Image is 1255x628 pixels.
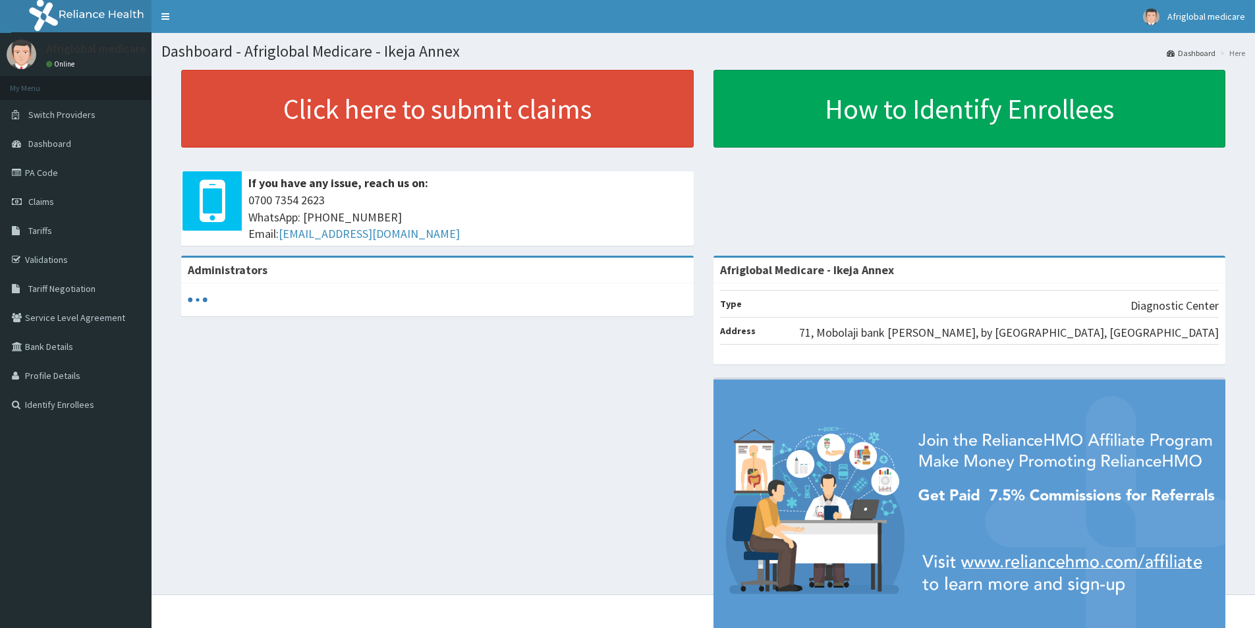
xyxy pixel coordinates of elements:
[28,109,96,121] span: Switch Providers
[7,40,36,69] img: User Image
[1167,11,1245,22] span: Afriglobal medicare
[181,70,694,148] a: Click here to submit claims
[720,298,742,310] b: Type
[46,43,146,55] p: Afriglobal medicare
[1167,47,1215,59] a: Dashboard
[188,262,267,277] b: Administrators
[720,325,756,337] b: Address
[161,43,1245,60] h1: Dashboard - Afriglobal Medicare - Ikeja Annex
[1217,47,1245,59] li: Here
[279,226,460,241] a: [EMAIL_ADDRESS][DOMAIN_NAME]
[1130,297,1219,314] p: Diagnostic Center
[46,59,78,69] a: Online
[188,290,208,310] svg: audio-loading
[28,225,52,237] span: Tariffs
[248,192,687,243] span: 0700 7354 2623 WhatsApp: [PHONE_NUMBER] Email:
[248,175,428,190] b: If you have any issue, reach us on:
[28,283,96,295] span: Tariff Negotiation
[28,138,71,150] span: Dashboard
[799,324,1219,341] p: 71, Mobolaji bank [PERSON_NAME], by [GEOGRAPHIC_DATA], [GEOGRAPHIC_DATA]
[1143,9,1159,25] img: User Image
[720,262,894,277] strong: Afriglobal Medicare - Ikeja Annex
[28,196,54,208] span: Claims
[713,70,1226,148] a: How to Identify Enrollees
